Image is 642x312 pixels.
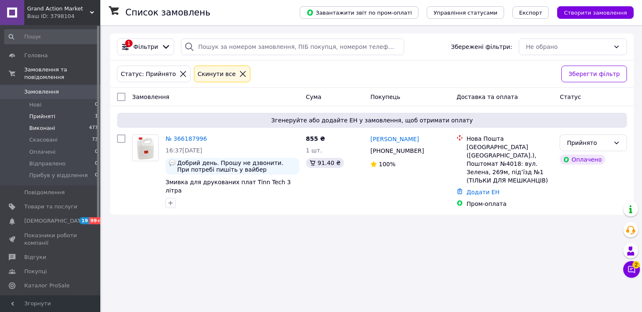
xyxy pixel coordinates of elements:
span: Повідомлення [24,189,65,196]
span: Замовлення [24,88,59,96]
img: :speech_balloon: [169,160,176,166]
div: Не обрано [526,42,610,51]
span: Доставка та оплата [456,94,518,100]
span: Згенеруйте або додайте ЕН у замовлення, щоб отримати оплату [120,116,624,124]
span: Статус [560,94,581,100]
span: Прибув у відділення [29,172,88,179]
span: 73 [92,136,98,144]
span: Оплачені [29,148,56,156]
a: Додати ЕН [466,189,499,195]
span: Cума [306,94,321,100]
span: 100% [379,161,395,167]
a: [PERSON_NAME] [370,135,419,143]
span: 99+ [89,217,103,224]
span: Виконані [29,124,55,132]
a: Фото товару [132,134,159,161]
div: Cкинути все [196,69,237,79]
div: Нова Пошта [466,134,553,143]
span: 1 [95,113,98,120]
a: Створити замовлення [549,9,634,15]
span: 0 [95,101,98,109]
div: Прийнято [567,138,610,147]
span: Експорт [519,10,543,16]
span: 0 [95,172,98,179]
span: Grand Action Market [27,5,90,13]
button: Чат з покупцем2 [623,261,640,278]
span: Замовлення [132,94,169,100]
span: 2 [632,261,640,269]
div: [GEOGRAPHIC_DATA] ([GEOGRAPHIC_DATA].), Поштомат №4018: вул. Зелена, 269м, під’їзд №1 (ТІЛЬКИ ДЛЯ... [466,143,553,185]
span: 1 шт. [306,147,322,154]
button: Створити замовлення [557,6,634,19]
a: № 366187996 [166,135,207,142]
span: Прийняті [29,113,55,120]
span: Покупці [24,268,47,275]
span: [DEMOGRAPHIC_DATA] [24,217,86,225]
span: 0 [95,148,98,156]
img: Фото товару [136,135,155,161]
span: Скасовані [29,136,58,144]
span: Товари та послуги [24,203,77,211]
span: 19 [79,217,89,224]
span: Замовлення та повідомлення [24,66,100,81]
span: 855 ₴ [306,135,325,142]
span: Нові [29,101,41,109]
div: Оплачено [560,155,605,165]
div: Пром-оплата [466,200,553,208]
input: Пошук [4,29,99,44]
div: Ваш ID: 3798104 [27,13,100,20]
span: 477 [89,124,98,132]
span: Показники роботи компанії [24,232,77,247]
span: Добрий день. Прошу не дзвонити. При потребі пишіть у вайбер [177,160,296,173]
input: Пошук за номером замовлення, ПІБ покупця, номером телефону, Email, номером накладної [181,38,404,55]
button: Експорт [512,6,549,19]
span: Головна [24,52,48,59]
span: Створити замовлення [564,10,627,16]
div: Статус: Прийнято [119,69,178,79]
button: Зберегти фільтр [561,66,627,82]
span: Управління статусами [433,10,497,16]
span: Відгуки [24,254,46,261]
span: Зберегти фільтр [568,69,620,79]
span: Фільтри [133,43,158,51]
h1: Список замовлень [125,8,210,18]
span: Покупець [370,94,400,100]
span: Завантажити звіт по пром-оплаті [306,9,412,16]
span: Збережені фільтри: [451,43,512,51]
div: 91.40 ₴ [306,158,344,168]
a: Змивка для друкованих плат Tinn Tech 3 літра [166,179,291,194]
span: Відправлено [29,160,66,167]
button: Управління статусами [427,6,504,19]
div: [PHONE_NUMBER] [369,145,425,157]
button: Завантажити звіт по пром-оплаті [300,6,418,19]
span: Каталог ProSale [24,282,69,289]
span: 16:37[DATE] [166,147,202,154]
span: 0 [95,160,98,167]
